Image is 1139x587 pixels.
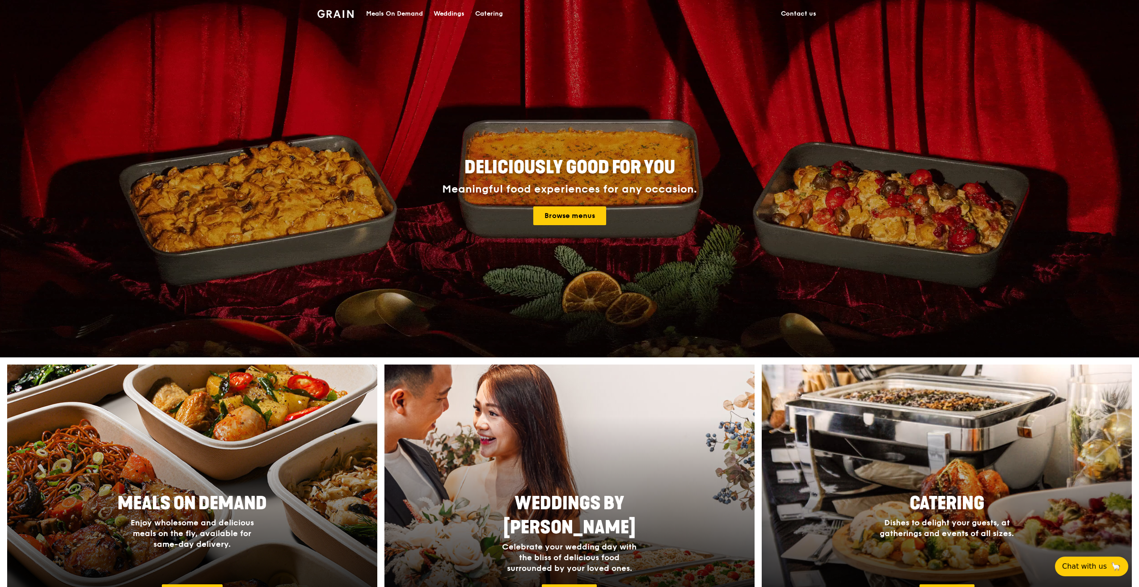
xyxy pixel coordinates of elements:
[464,157,675,178] span: Deliciously good for you
[434,0,464,27] div: Weddings
[428,0,470,27] a: Weddings
[880,518,1014,538] span: Dishes to delight your guests, at gatherings and events of all sizes.
[1062,561,1107,572] span: Chat with us
[533,206,606,225] a: Browse menus
[502,542,637,573] span: Celebrate your wedding day with the bliss of delicious food surrounded by your loved ones.
[776,0,822,27] a: Contact us
[503,493,636,538] span: Weddings by [PERSON_NAME]
[475,0,503,27] div: Catering
[1055,557,1128,576] button: Chat with us🦙
[470,0,508,27] a: Catering
[409,183,730,196] div: Meaningful food experiences for any occasion.
[118,493,267,514] span: Meals On Demand
[910,493,984,514] span: Catering
[317,10,354,18] img: Grain
[1110,561,1121,572] span: 🦙
[366,0,423,27] div: Meals On Demand
[131,518,254,549] span: Enjoy wholesome and delicious meals on the fly, available for same-day delivery.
